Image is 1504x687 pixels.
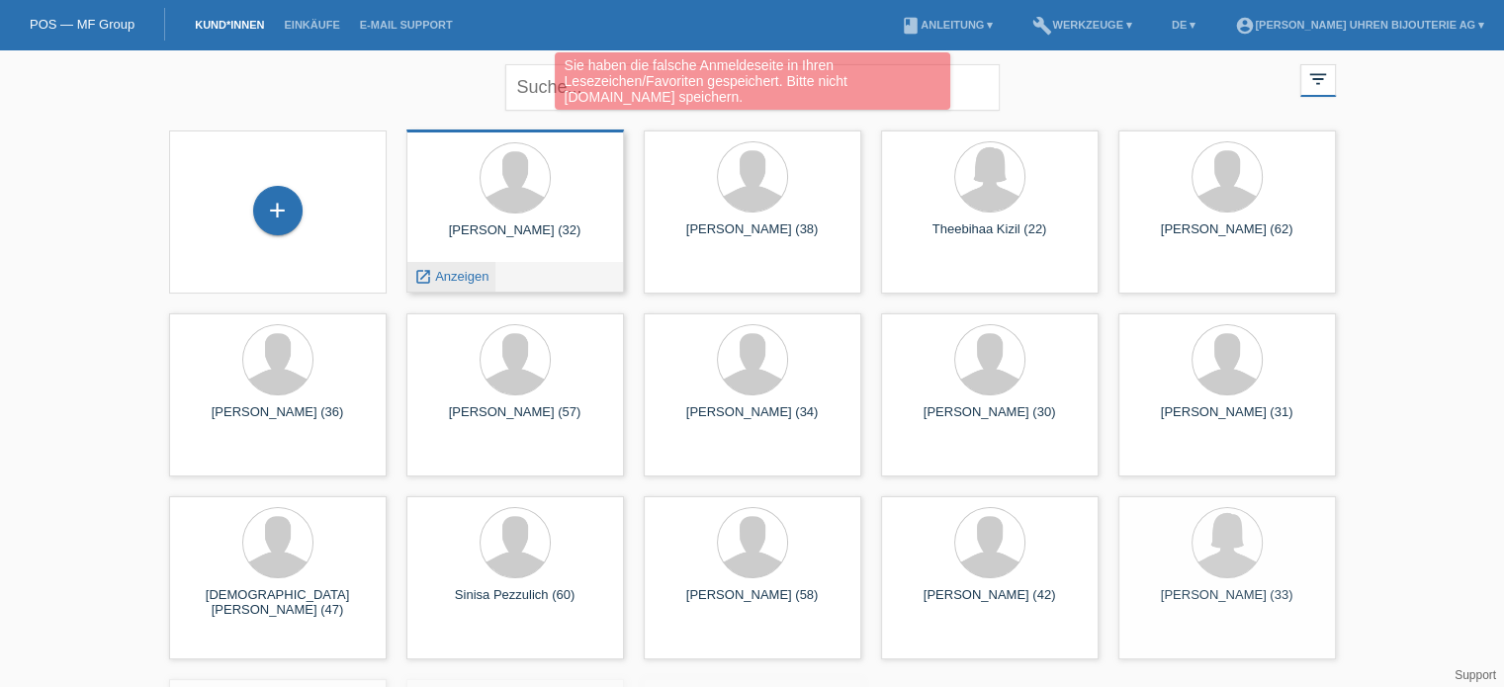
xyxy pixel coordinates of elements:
[422,222,608,254] div: [PERSON_NAME] (32)
[185,587,371,619] div: [DEMOGRAPHIC_DATA][PERSON_NAME] (47)
[1134,587,1320,619] div: [PERSON_NAME] (33)
[1032,16,1052,36] i: build
[897,221,1083,253] div: Theebihaa Kizil (22)
[897,587,1083,619] div: [PERSON_NAME] (42)
[1225,19,1494,31] a: account_circle[PERSON_NAME] Uhren Bijouterie AG ▾
[555,52,950,110] div: Sie haben die falsche Anmeldeseite in Ihren Lesezeichen/Favoriten gespeichert. Bitte nicht [DOMAI...
[897,404,1083,436] div: [PERSON_NAME] (30)
[1022,19,1142,31] a: buildWerkzeuge ▾
[1162,19,1205,31] a: DE ▾
[1455,668,1496,682] a: Support
[274,19,349,31] a: Einkäufe
[30,17,134,32] a: POS — MF Group
[422,404,608,436] div: [PERSON_NAME] (57)
[414,268,432,286] i: launch
[1307,68,1329,90] i: filter_list
[185,404,371,436] div: [PERSON_NAME] (36)
[891,19,1003,31] a: bookAnleitung ▾
[350,19,463,31] a: E-Mail Support
[1235,16,1255,36] i: account_circle
[660,587,845,619] div: [PERSON_NAME] (58)
[254,194,302,227] div: Kund*in hinzufügen
[660,221,845,253] div: [PERSON_NAME] (38)
[901,16,921,36] i: book
[185,19,274,31] a: Kund*innen
[1134,404,1320,436] div: [PERSON_NAME] (31)
[1134,221,1320,253] div: [PERSON_NAME] (62)
[660,404,845,436] div: [PERSON_NAME] (34)
[422,587,608,619] div: Sinisa Pezzulich (60)
[414,269,489,284] a: launch Anzeigen
[435,269,488,284] span: Anzeigen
